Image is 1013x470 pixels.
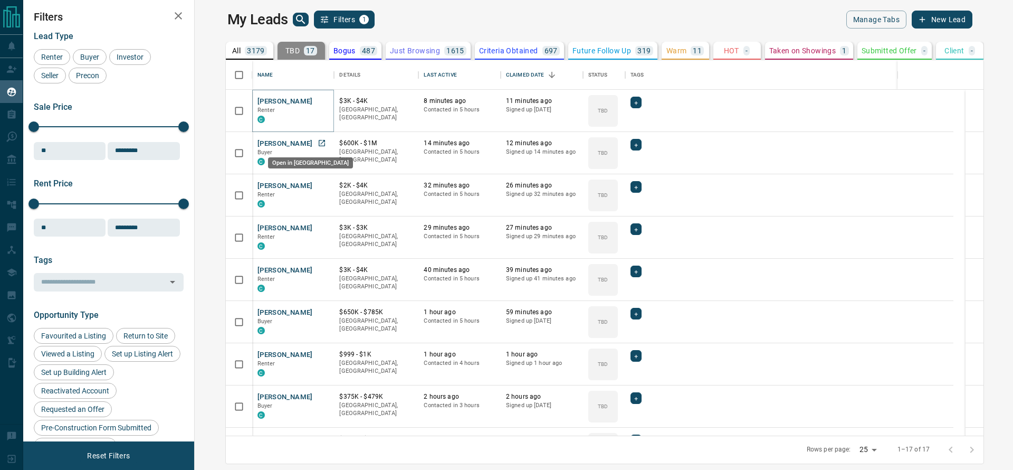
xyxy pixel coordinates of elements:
p: Signed up [DATE] [506,401,578,410]
p: 1 hour ago [424,308,495,317]
div: + [630,266,642,277]
div: Details [334,60,418,90]
span: Reactivated Account [37,387,113,395]
button: [PERSON_NAME] [257,266,313,276]
p: 1 hour ago [506,350,578,359]
div: Last Active [424,60,456,90]
span: + [634,393,638,403]
p: 11 minutes ago [506,97,578,106]
p: TBD [598,276,608,284]
p: 1 hour ago [424,350,495,359]
span: Investor [113,53,147,61]
p: 1–17 of 17 [897,445,930,454]
p: $3K - $3K [339,223,413,232]
div: + [630,223,642,235]
p: $2K - $4K [339,181,413,190]
div: Claimed Date [501,60,583,90]
p: 39 minutes ago [506,266,578,275]
div: Name [257,60,273,90]
div: + [630,392,642,404]
p: - [971,47,973,54]
p: TBD [285,47,300,54]
button: Manage Tabs [846,11,906,29]
button: [PERSON_NAME] [257,139,313,149]
span: Renter [37,53,66,61]
div: Last Active [418,60,501,90]
div: Name [252,60,335,90]
div: condos.ca [257,242,265,250]
span: Favourited a Listing [37,332,110,340]
p: Bogus [333,47,356,54]
div: + [630,435,642,446]
p: 11 [693,47,702,54]
div: Open in [GEOGRAPHIC_DATA] [268,157,353,168]
p: TBD [598,191,608,199]
div: Requested an Offer [34,401,112,417]
span: Buyer [257,318,273,325]
p: 697 [544,47,558,54]
div: Status [583,60,625,90]
p: - [746,47,748,54]
p: 487 [362,47,375,54]
p: Signed up 1 hour ago [506,359,578,368]
div: Status [588,60,608,90]
p: Signed up 14 minutes ago [506,148,578,156]
p: [GEOGRAPHIC_DATA], [GEOGRAPHIC_DATA] [339,148,413,164]
p: Future Follow Up [572,47,631,54]
div: Tags [625,60,953,90]
button: Filters1 [314,11,375,29]
button: Open [165,275,180,289]
div: Renter [34,49,70,65]
p: Contacted in 5 hours [424,148,495,156]
p: - [923,47,925,54]
p: 59 minutes ago [506,308,578,317]
span: Renter [257,276,275,283]
p: 29 minutes ago [424,223,495,232]
div: Set up Listing Alert [104,346,180,362]
button: [PERSON_NAME] [257,350,313,360]
div: Return to Site [116,328,175,344]
p: 8 minutes ago [424,97,495,106]
div: condos.ca [257,200,265,208]
p: TBD [598,360,608,368]
div: condos.ca [257,411,265,419]
span: Buyer [77,53,103,61]
p: 17 [306,47,315,54]
p: [GEOGRAPHIC_DATA], [GEOGRAPHIC_DATA] [339,317,413,333]
button: [PERSON_NAME] [257,181,313,191]
div: Seller [34,68,66,83]
div: + [630,139,642,151]
p: $600K - $1M [339,139,413,148]
button: [PERSON_NAME] [257,308,313,318]
p: Criteria Obtained [479,47,538,54]
div: condos.ca [257,116,265,123]
span: Opportunity Type [34,310,99,320]
div: 25 [855,442,881,457]
p: 3179 [247,47,265,54]
p: 27 minutes ago [506,223,578,232]
p: HOT [724,47,739,54]
p: TBD [598,233,608,241]
div: Investor [109,49,151,65]
p: [GEOGRAPHIC_DATA], [GEOGRAPHIC_DATA] [339,359,413,375]
p: $3K - $4K [339,97,413,106]
div: Details [339,60,360,90]
button: [PERSON_NAME] [257,223,313,233]
span: + [634,435,638,446]
p: Signed up [DATE] [506,317,578,325]
span: Renter [257,233,275,240]
div: + [630,97,642,108]
p: $375K - $479K [339,392,413,401]
span: Renter [257,107,275,114]
p: TBD [598,149,608,157]
div: Buyer [73,49,107,65]
div: Viewed a Listing [34,346,102,362]
p: Client [944,47,964,54]
p: 1 [842,47,846,54]
span: + [634,139,638,150]
p: 12 minutes ago [506,139,578,148]
p: 14 minutes ago [424,139,495,148]
p: [GEOGRAPHIC_DATA], [GEOGRAPHIC_DATA] [339,232,413,249]
p: All [232,47,241,54]
span: Requested an Offer [37,405,108,413]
